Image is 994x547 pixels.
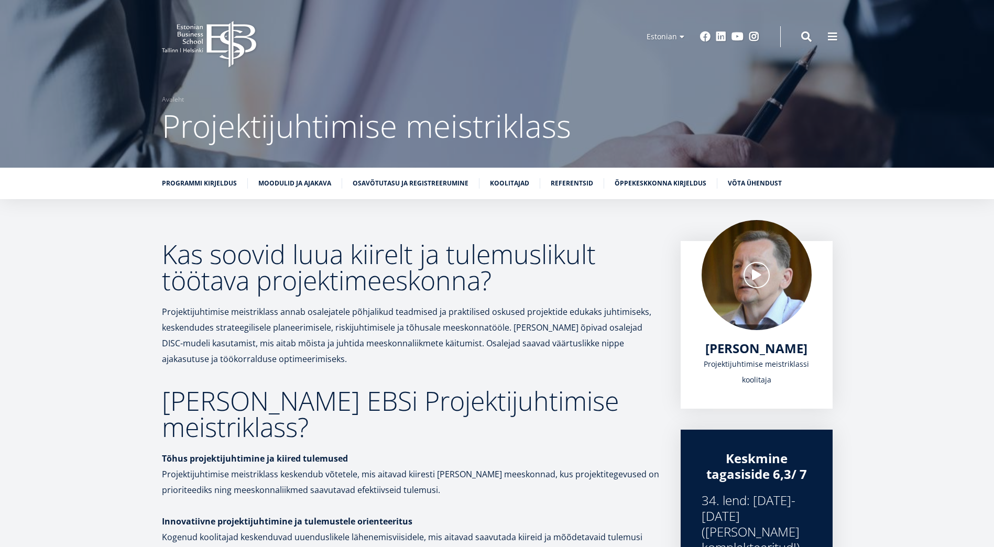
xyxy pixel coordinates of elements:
[728,178,782,189] a: Võta ühendust
[700,31,711,42] a: Facebook
[162,388,660,440] h2: [PERSON_NAME] EBSi Projektijuhtimise meistriklass?
[702,451,812,482] div: Keskmine tagasiside 6,3/ 7
[705,341,807,356] a: [PERSON_NAME]
[705,340,807,357] span: [PERSON_NAME]
[162,104,571,147] span: Projektijuhtimise meistriklass
[162,94,184,105] a: Avaleht
[162,178,237,189] a: Programmi kirjeldus
[716,31,726,42] a: Linkedin
[258,178,331,189] a: Moodulid ja ajakava
[162,304,660,367] p: Projektijuhtimise meistriklass annab osalejatele põhjalikud teadmised ja praktilised oskused proj...
[162,466,660,498] p: Projektijuhtimise meistriklass keskendub võtetele, mis aitavad kiiresti [PERSON_NAME] meeskonnad,...
[702,356,812,388] div: Projektijuhtimise meistriklassi koolitaja
[353,178,468,189] a: Osavõtutasu ja registreerumine
[490,178,529,189] a: Koolitajad
[551,178,593,189] a: Referentsid
[162,516,412,527] strong: Innovatiivne projektijuhtimine ja tulemustele orienteeritus
[162,241,660,293] h2: Kas soovid luua kiirelt ja tulemuslikult töötava projektimeeskonna?
[162,453,348,464] strong: Tõhus projektijuhtimine ja kiired tulemused
[749,31,759,42] a: Instagram
[731,31,744,42] a: Youtube
[615,178,706,189] a: Õppekeskkonna kirjeldus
